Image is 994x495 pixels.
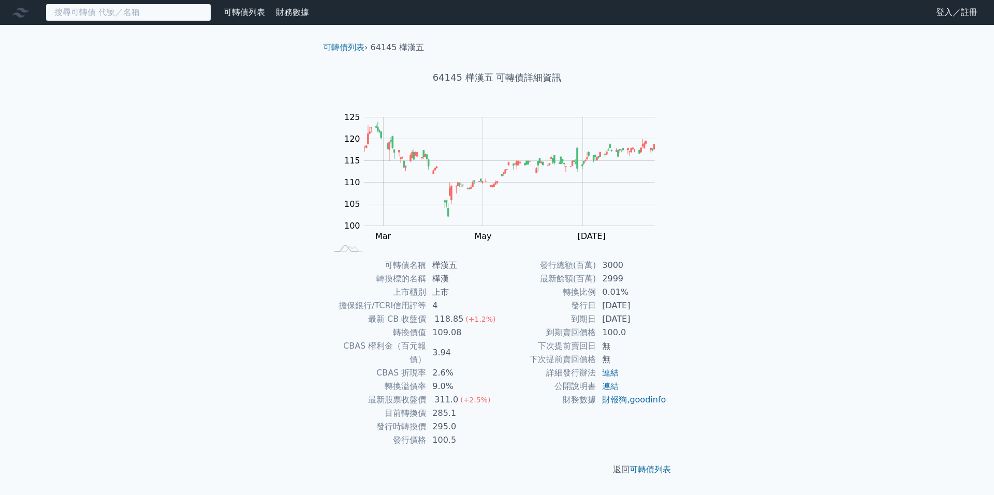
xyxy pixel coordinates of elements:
[344,112,360,122] tspan: 125
[596,272,667,286] td: 2999
[327,299,426,312] td: 擔保銀行/TCRI信用評等
[276,7,309,17] a: 財務數據
[327,259,426,272] td: 可轉債名稱
[46,4,211,21] input: 搜尋可轉債 代號／名稱
[344,199,360,209] tspan: 105
[497,259,596,272] td: 發行總額(百萬)
[315,463,679,476] p: 返回
[497,326,596,339] td: 到期賣回價格
[224,7,265,17] a: 可轉債列表
[426,433,497,447] td: 100.5
[602,381,619,391] a: 連結
[942,445,994,495] iframe: Chat Widget
[460,396,490,404] span: (+2.5%)
[327,286,426,299] td: 上市櫃別
[596,286,667,299] td: 0.01%
[327,407,426,420] td: 目前轉換價
[596,339,667,353] td: 無
[327,312,426,326] td: 最新 CB 收盤價
[426,420,497,433] td: 295.0
[497,393,596,407] td: 財務數據
[942,445,994,495] div: 聊天小工具
[497,299,596,312] td: 發行日
[327,272,426,286] td: 轉換標的名稱
[371,41,425,54] li: 64145 樺漢五
[497,339,596,353] td: 下次提前賣回日
[344,221,360,231] tspan: 100
[474,231,491,241] tspan: May
[327,366,426,380] td: CBAS 折現率
[596,393,667,407] td: ,
[426,339,497,366] td: 3.94
[344,177,360,187] tspan: 110
[327,433,426,447] td: 發行價格
[327,380,426,393] td: 轉換溢價率
[465,315,495,323] span: (+1.2%)
[497,286,596,299] td: 轉換比例
[426,380,497,393] td: 9.0%
[327,339,426,366] td: CBAS 權利金（百元報價）
[497,272,596,286] td: 最新餘額(百萬)
[323,42,364,52] a: 可轉債列表
[327,326,426,339] td: 轉換價值
[344,156,360,166] tspan: 115
[426,272,497,286] td: 樺漢
[327,393,426,407] td: 最新股票收盤價
[497,353,596,366] td: 下次提前賣回價格
[630,395,666,404] a: goodinfo
[323,41,368,54] li: ›
[928,4,986,21] a: 登入／註冊
[426,299,497,312] td: 4
[596,353,667,366] td: 無
[432,312,465,326] div: 118.85
[630,464,671,474] a: 可轉債列表
[426,326,497,339] td: 109.08
[426,286,497,299] td: 上市
[497,380,596,393] td: 公開說明書
[327,420,426,433] td: 發行時轉換價
[426,259,497,272] td: 樺漢五
[602,368,619,378] a: 連結
[596,312,667,326] td: [DATE]
[339,112,670,241] g: Chart
[432,393,460,407] div: 311.0
[375,231,391,241] tspan: Mar
[578,231,606,241] tspan: [DATE]
[426,407,497,420] td: 285.1
[426,366,497,380] td: 2.6%
[497,366,596,380] td: 詳細發行辦法
[596,326,667,339] td: 100.0
[602,395,627,404] a: 財報狗
[596,259,667,272] td: 3000
[344,134,360,144] tspan: 120
[596,299,667,312] td: [DATE]
[315,70,679,85] h1: 64145 樺漢五 可轉債詳細資訊
[497,312,596,326] td: 到期日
